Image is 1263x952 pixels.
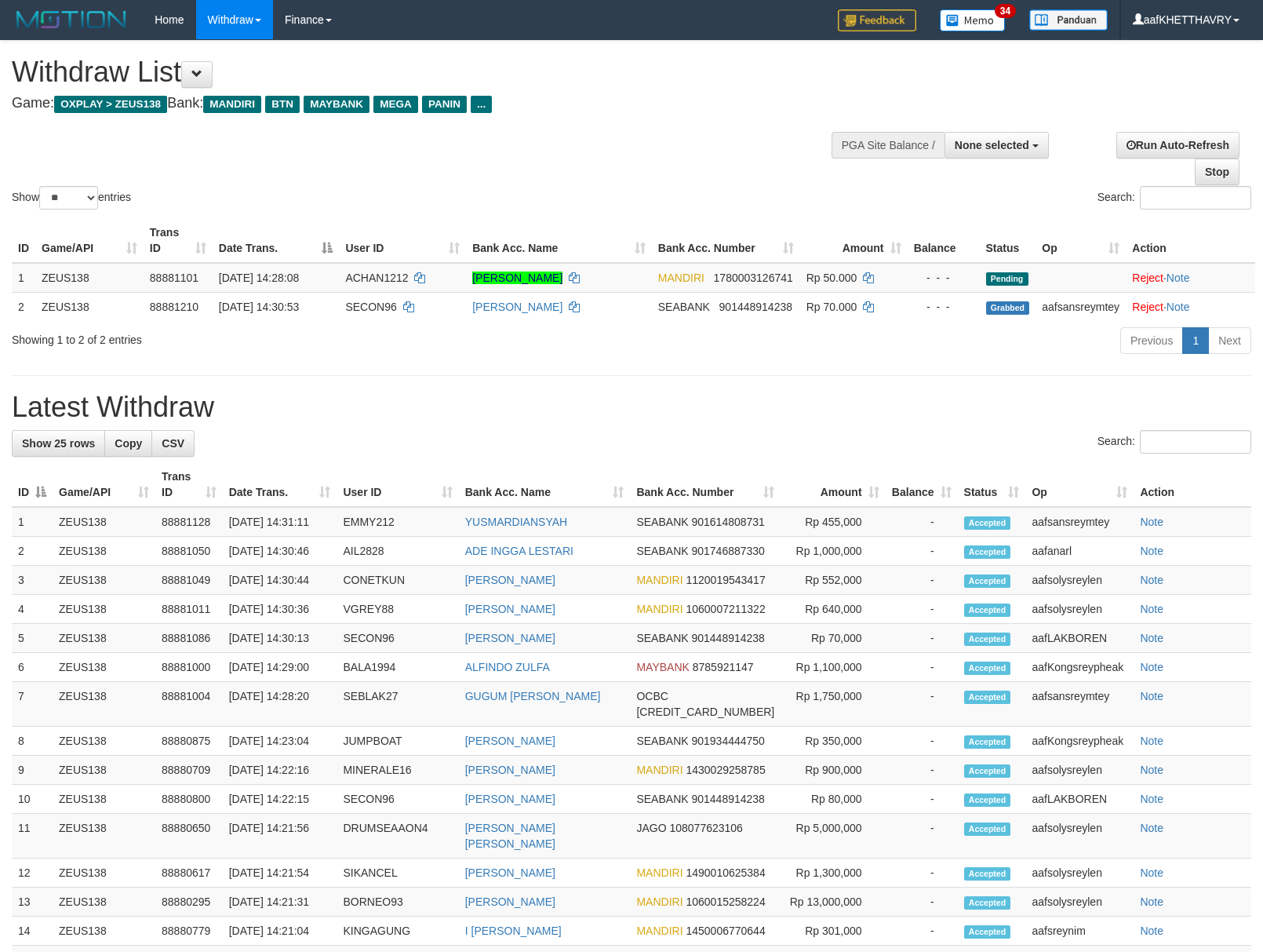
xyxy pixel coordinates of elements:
th: Game/API: activate to sort column ascending [35,218,144,263]
th: Balance: activate to sort column ascending [886,462,958,507]
td: aafKongsreypheak [1025,727,1134,756]
a: Note [1140,690,1163,702]
label: Search: [1097,430,1251,454]
td: ZEUS138 [53,595,155,624]
a: GUGUM [PERSON_NAME] [465,690,601,702]
td: [DATE] 14:28:20 [223,682,337,727]
span: ... [471,96,492,113]
td: - [886,595,958,624]
td: EMMY212 [337,507,458,537]
a: Show 25 rows [12,430,105,457]
th: Bank Acc. Name: activate to sort column ascending [459,462,631,507]
td: Rp 350,000 [781,727,885,756]
select: Showentries [39,186,98,210]
td: ZEUS138 [53,653,155,682]
span: Accepted [964,691,1011,704]
span: SEABANK [636,516,688,528]
td: ZEUS138 [53,888,155,917]
td: ZEUS138 [35,263,144,293]
span: Grabbed [986,301,1030,315]
td: CONETKUN [337,566,458,595]
a: Note [1167,301,1190,313]
a: Note [1140,895,1163,908]
th: Status: activate to sort column ascending [958,462,1026,507]
span: ACHAN1212 [345,272,408,284]
a: Note [1140,574,1163,586]
td: 7 [12,682,53,727]
span: CSV [162,437,184,450]
a: Previous [1120,327,1183,354]
td: - [886,727,958,756]
td: Rp 70,000 [781,624,885,653]
td: Rp 455,000 [781,507,885,537]
td: - [886,888,958,917]
td: Rp 1,000,000 [781,537,885,566]
span: MANDIRI [636,574,682,586]
span: SEABANK [658,301,710,313]
a: CSV [151,430,195,457]
td: ZEUS138 [53,785,155,814]
td: Rp 1,750,000 [781,682,885,727]
td: KINGAGUNG [337,917,458,946]
span: Copy 901448914238 to clipboard [719,301,792,313]
a: I [PERSON_NAME] [465,925,562,937]
td: 88881049 [155,566,223,595]
td: 13 [12,888,53,917]
span: Pending [986,272,1028,286]
td: - [886,566,958,595]
a: Copy [104,430,152,457]
th: Game/API: activate to sort column ascending [53,462,155,507]
span: MANDIRI [636,925,682,937]
div: PGA Site Balance / [832,132,945,159]
span: MANDIRI [636,866,682,879]
span: Copy 901448914238 to clipboard [691,793,764,805]
td: - [886,917,958,946]
span: Accepted [964,662,1011,675]
td: aafsansreymtey [1025,682,1134,727]
td: ZEUS138 [53,682,155,727]
th: Bank Acc. Number: activate to sort column ascending [630,462,781,507]
td: [DATE] 14:21:31 [223,888,337,917]
th: Action [1126,218,1255,263]
a: ADE INGGA LESTARI [465,545,573,557]
td: 88881011 [155,595,223,624]
span: SEABANK [636,545,688,557]
td: ZEUS138 [53,859,155,888]
div: Showing 1 to 2 of 2 entries [12,326,515,348]
td: - [886,537,958,566]
td: aafsolysreylen [1025,888,1134,917]
td: ZEUS138 [53,917,155,946]
td: · [1126,263,1255,293]
span: BTN [265,96,300,113]
img: MOTION_logo.png [12,8,131,31]
a: [PERSON_NAME] [472,272,562,284]
td: 88880779 [155,917,223,946]
td: DRUMSEAAON4 [337,814,458,859]
td: [DATE] 14:22:15 [223,785,337,814]
a: Note [1140,661,1163,673]
td: ZEUS138 [35,292,144,321]
span: Accepted [964,867,1011,881]
span: Copy 1780003126741 to clipboard [714,272,793,284]
a: [PERSON_NAME] [465,866,555,879]
span: Accepted [964,735,1011,749]
td: Rp 80,000 [781,785,885,814]
span: Accepted [964,516,1011,530]
span: 88881101 [150,272,198,284]
td: 6 [12,653,53,682]
span: Accepted [964,823,1011,836]
label: Show entries [12,186,131,210]
span: Rp 70.000 [806,301,857,313]
input: Search: [1140,430,1251,454]
img: Feedback.jpg [838,9,916,31]
td: 4 [12,595,53,624]
th: Balance [908,218,980,263]
span: Copy 901934444750 to clipboard [691,735,764,747]
td: - [886,785,958,814]
td: aafsolysreylen [1025,859,1134,888]
span: Copy 1060007211322 to clipboard [686,603,765,615]
td: SEBLAK27 [337,682,458,727]
span: Copy 1450006770644 to clipboard [686,925,765,937]
th: User ID: activate to sort column ascending [339,218,466,263]
a: Note [1167,272,1190,284]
